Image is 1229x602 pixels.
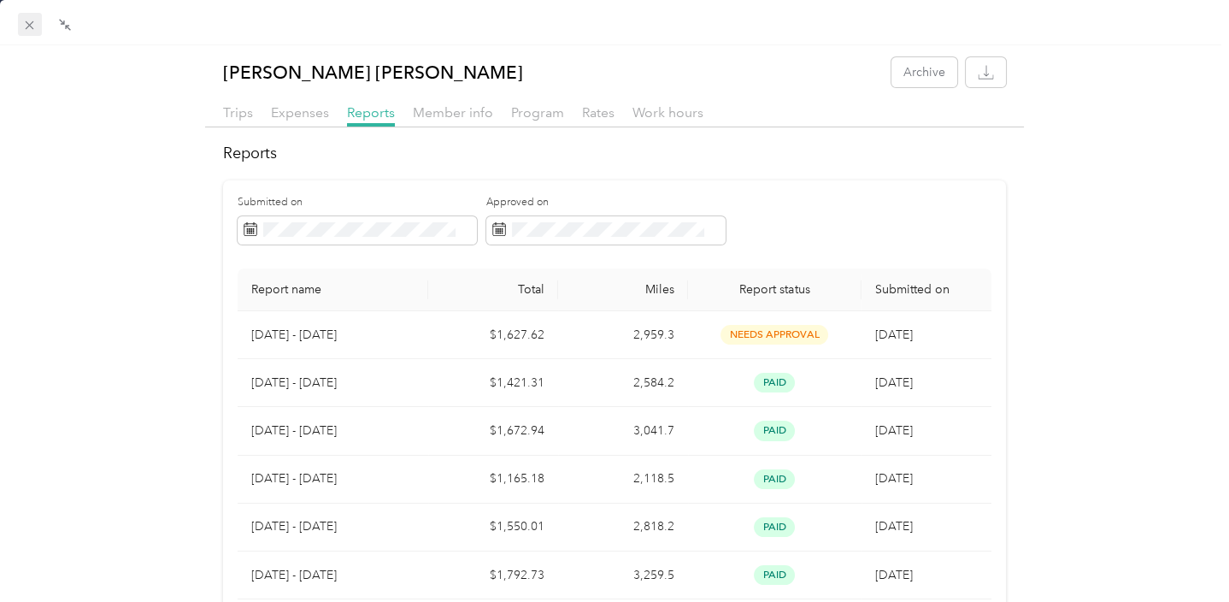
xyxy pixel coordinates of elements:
th: Submitted on [861,269,991,311]
span: [DATE] [875,568,913,582]
p: [DATE] - [DATE] [251,469,415,488]
td: 2,118.5 [558,456,688,504]
p: [DATE] - [DATE] [251,566,415,585]
span: [DATE] [875,423,913,438]
td: $1,672.94 [428,407,558,455]
span: Program [511,104,564,121]
span: Trips [223,104,253,121]
p: [DATE] - [DATE] [251,326,415,345]
span: Rates [582,104,614,121]
td: 2,584.2 [558,359,688,407]
span: [DATE] [875,519,913,534]
td: 3,259.5 [558,552,688,599]
label: Submitted on [238,195,477,210]
span: Expenses [271,104,329,121]
span: paid [754,469,795,489]
span: paid [754,517,795,537]
span: paid [754,373,795,392]
span: [DATE] [875,471,913,486]
span: [DATE] [875,328,913,342]
span: needs approval [720,325,828,345]
span: [DATE] [875,375,913,390]
iframe: Everlance-gr Chat Button Frame [1133,506,1229,602]
td: 2,959.3 [558,311,688,359]
span: Member info [413,104,493,121]
span: Report status [702,282,848,297]
p: [DATE] - [DATE] [251,517,415,536]
th: Report name [238,269,428,311]
label: Approved on [486,195,726,210]
td: 3,041.7 [558,407,688,455]
span: paid [754,421,795,440]
p: [PERSON_NAME] [PERSON_NAME] [223,57,523,87]
td: 2,818.2 [558,504,688,552]
h2: Reports [223,142,1007,165]
td: $1,627.62 [428,311,558,359]
span: Reports [347,104,395,121]
span: Work hours [632,104,703,121]
td: $1,792.73 [428,552,558,599]
p: [DATE] - [DATE] [251,374,415,392]
span: paid [754,565,795,585]
td: $1,550.01 [428,504,558,552]
div: Miles [572,282,674,297]
button: Archive [891,57,957,87]
td: $1,165.18 [428,456,558,504]
td: $1,421.31 [428,359,558,407]
p: [DATE] - [DATE] [251,422,415,440]
div: Total [442,282,544,297]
